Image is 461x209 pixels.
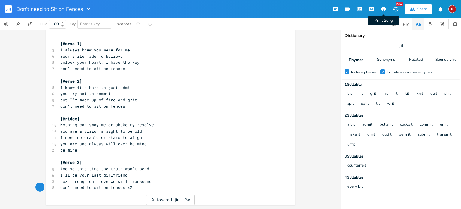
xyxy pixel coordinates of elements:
[420,122,433,128] button: commit
[387,70,432,74] div: Include approximate rhymes
[401,54,431,66] div: Related
[398,42,404,49] span: sit
[347,184,363,189] button: every bit
[417,6,427,12] div: Share
[60,147,77,153] span: be mine
[341,54,371,66] div: Rhymes
[378,4,390,14] button: Print Song
[345,114,457,118] div: 2 Syllable s
[444,91,451,97] button: shit
[371,54,401,66] div: Synonyms
[60,66,125,71] span: don't need to sit on fences
[60,185,132,190] span: don't need to sit on fences x2
[60,135,142,140] span: I need no oracle or stars to align
[347,142,355,147] button: unfit
[440,122,448,128] button: emit
[80,21,100,27] span: Enter a key
[448,2,456,16] button: K
[60,166,149,171] span: And so this time the truth won't bend
[430,91,437,97] button: quit
[60,60,140,65] span: unlock your heart, I have the key
[345,155,457,158] div: 3 Syllable s
[60,91,111,96] span: you try not to commit
[16,6,83,12] span: Don't need to Sit on Fences
[367,132,375,137] button: omit
[418,132,430,137] button: submit
[370,91,376,97] button: grit
[382,132,392,137] button: outfit
[417,91,423,97] button: knit
[60,172,128,178] span: I'll be your last girlfriend
[60,78,82,84] span: [Verse 2]
[387,101,394,106] button: writ
[60,141,147,146] span: you are and always will ever be mine
[60,128,142,134] span: You are a vision a sight to behold
[347,101,354,106] button: spit
[60,97,137,103] span: but I'm made up of fire and grit
[146,195,195,205] div: Autoscroll
[437,132,452,137] button: transmit
[60,41,82,46] span: [Verse 1]
[345,34,457,38] div: Dictionary
[60,122,154,128] span: Nothing can sway me or shake my resolve
[60,47,130,53] span: I always knew you were for me
[359,91,363,97] button: fit
[399,132,411,137] button: permit
[405,4,432,14] button: Share
[40,23,47,26] div: BPM
[60,160,82,165] span: [Verse 3]
[400,122,413,128] button: cockpit
[60,103,125,109] span: don't need to sit on fences
[376,101,380,106] button: tit
[380,122,393,128] button: bullshit
[60,85,132,90] span: I know it's hard to just admit
[115,22,131,26] div: Transpose
[405,91,409,97] button: kit
[60,54,123,59] span: Your smile made me believe
[347,163,366,168] button: counterfeit
[390,4,402,14] button: New
[396,2,403,6] div: New
[60,179,152,184] span: coz through our love we will transcend
[351,70,377,74] div: Include phrases
[431,54,461,66] div: Sounds Like
[345,176,457,180] div: 4 Syllable s
[347,132,360,137] button: make it
[70,22,76,26] div: Key
[361,101,369,106] button: split
[60,116,80,121] span: [Bridge]
[347,91,352,97] button: bit
[384,91,388,97] button: hit
[395,91,398,97] button: it
[448,5,456,13] div: kerynlee24
[362,122,372,128] button: admit
[347,122,355,128] button: a bit
[345,83,457,87] div: 1 Syllable
[182,195,193,205] div: 3x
